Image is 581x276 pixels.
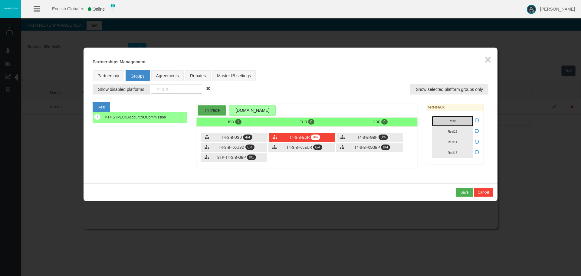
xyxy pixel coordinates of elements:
a: Master IB settings [212,70,256,81]
span: 4/4 [243,135,252,140]
span: 0 [308,119,314,125]
button: Real14 [432,137,473,148]
span: Real8 [448,119,456,123]
span: Real14 [448,141,458,144]
img: user_small.png [109,6,114,12]
span: T4-S-B--05EUR [287,145,312,150]
span: Show disabled platforms [98,86,144,92]
span: T4-S-B--05GBP [354,145,380,150]
span: 0/4 [379,135,388,140]
div: [DOMAIN_NAME] [229,105,276,116]
a: Rebates [185,70,211,81]
span: USD [226,120,234,124]
button: Save [456,188,472,197]
button: 1 MT4 STPECNAccountNOCommission [93,112,187,123]
a: Groups [126,70,150,81]
div: Save [460,190,468,195]
span: Groups [131,74,145,78]
span: 1 [235,119,241,125]
b: T4-S-B-EUR [427,106,445,109]
span: EUR [300,120,307,124]
span: Real12 [448,130,458,133]
b: Partnerships Management [93,59,146,64]
span: Online [93,7,105,12]
span: 0/4 [381,145,390,150]
span: T4-S-B--05USD [219,145,245,150]
span: 0/4 [311,135,320,140]
span: [PERSON_NAME] [540,7,575,12]
span: T4-S-B-GBP [357,135,378,140]
span: Show selected platform groups only [416,86,483,92]
span: 0 [381,119,388,125]
img: user-image [527,5,536,14]
img: logo.svg [3,7,18,9]
button: × [484,54,491,66]
span: GBP [373,120,380,124]
span: MT4 STPECNAccountNOCommission [104,115,166,119]
input: search platform group... [151,85,202,94]
span: T4-S-B-USD [222,135,242,140]
span: 0/1 [247,155,256,160]
button: Cancel [474,188,493,197]
a: Agreements [151,70,184,81]
span: T4-S-B-EUR [289,135,310,140]
span: Real16 [448,151,458,155]
span: 0 [110,4,115,8]
span: English Global [44,6,79,11]
a: Partnership [93,70,124,81]
button: Real16 [432,148,473,158]
button: Show selected platform groups only [410,84,488,95]
span: STP-T4-S-B-GBP [217,155,246,160]
div: T4Trade [198,105,226,116]
span: 0/4 [245,145,255,150]
button: Show disabled platforms [93,84,150,95]
button: Real8 [432,116,473,126]
span: 0/4 [313,145,323,150]
a: Real [93,102,110,112]
span: 1 [94,114,100,120]
button: Real12 [432,126,473,137]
